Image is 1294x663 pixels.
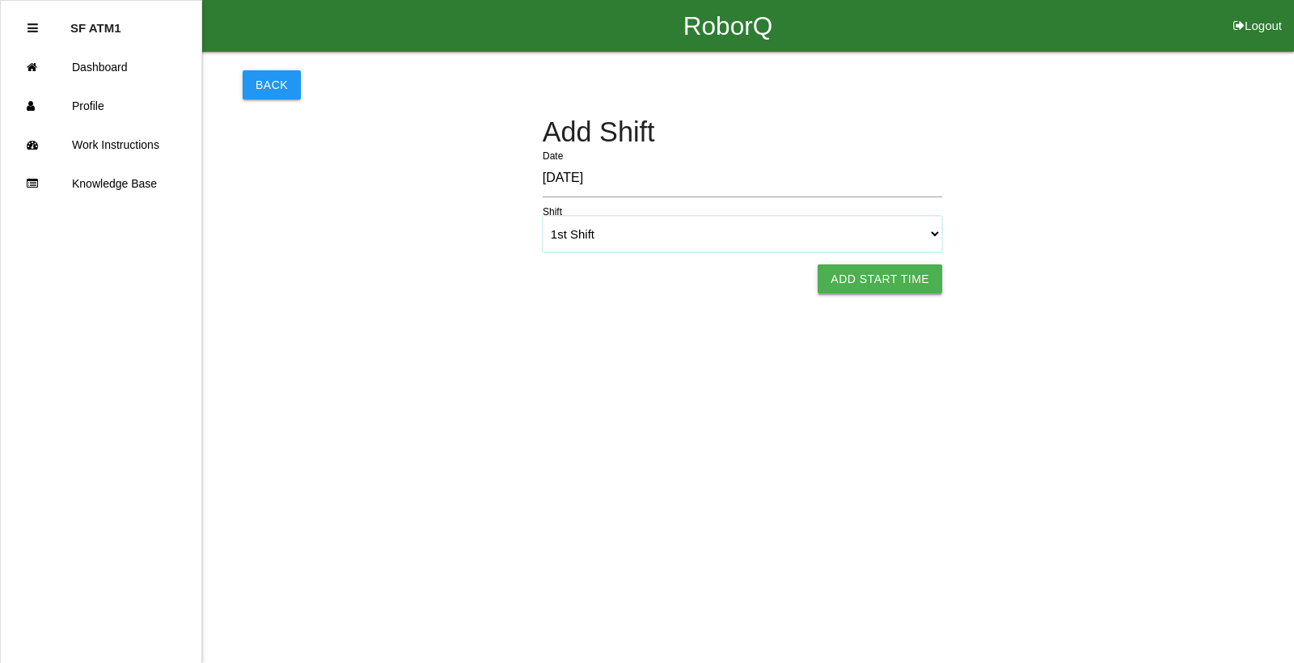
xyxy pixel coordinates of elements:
a: Dashboard [1,48,201,87]
h4: Add Shift [543,117,942,148]
button: Add Start Time [818,264,942,293]
label: Date [543,149,563,163]
button: Back [243,70,301,99]
div: Close [27,9,38,48]
a: Profile [1,87,201,125]
a: Knowledge Base [1,164,201,203]
a: Work Instructions [1,125,201,164]
p: SF ATM1 [70,9,121,35]
label: Shift [543,205,562,219]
